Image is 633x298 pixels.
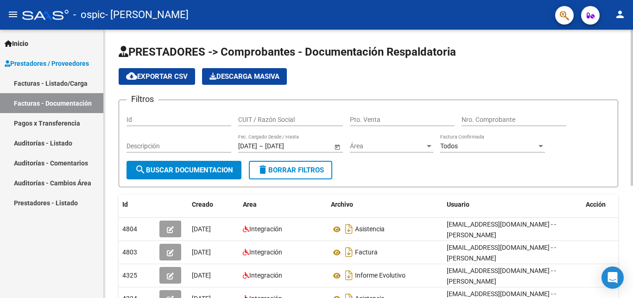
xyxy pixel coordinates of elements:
span: [EMAIL_ADDRESS][DOMAIN_NAME] - - [PERSON_NAME] [447,221,556,239]
span: Usuario [447,201,469,208]
datatable-header-cell: Usuario [443,195,582,215]
button: Descarga Masiva [202,68,287,85]
span: Todos [440,142,458,150]
span: Exportar CSV [126,72,188,81]
span: Inicio [5,38,28,49]
span: Informe Evolutivo [355,272,405,279]
datatable-header-cell: Id [119,195,156,215]
datatable-header-cell: Acción [582,195,628,215]
span: 4325 [122,272,137,279]
span: Buscar Documentacion [135,166,233,174]
span: [EMAIL_ADDRESS][DOMAIN_NAME] - - [PERSON_NAME] [447,244,556,262]
span: [DATE] [192,248,211,256]
span: Integración [249,272,282,279]
span: Integración [249,248,282,256]
span: – [259,142,263,150]
i: Descargar documento [343,222,355,236]
span: Id [122,201,128,208]
span: Integración [249,225,282,233]
datatable-header-cell: Creado [188,195,239,215]
span: Área [350,142,425,150]
span: Prestadores / Proveedores [5,58,89,69]
datatable-header-cell: Archivo [327,195,443,215]
span: Factura [355,249,378,256]
span: Borrar Filtros [257,166,324,174]
mat-icon: menu [7,9,19,20]
span: PRESTADORES -> Comprobantes - Documentación Respaldatoria [119,45,456,58]
button: Buscar Documentacion [127,161,241,179]
span: [DATE] [192,272,211,279]
span: - ospic [73,5,105,25]
span: [DATE] [192,225,211,233]
span: 4804 [122,225,137,233]
span: [EMAIL_ADDRESS][DOMAIN_NAME] - - [PERSON_NAME] [447,267,556,285]
span: Acción [586,201,606,208]
span: Archivo [331,201,353,208]
mat-icon: search [135,164,146,175]
input: Fecha fin [265,142,310,150]
mat-icon: cloud_download [126,70,137,82]
span: - [PERSON_NAME] [105,5,189,25]
span: Asistencia [355,226,385,233]
button: Open calendar [332,142,342,152]
mat-icon: person [614,9,626,20]
datatable-header-cell: Area [239,195,327,215]
input: Fecha inicio [238,142,257,150]
span: Descarga Masiva [209,72,279,81]
span: Creado [192,201,213,208]
span: 4803 [122,248,137,256]
i: Descargar documento [343,268,355,283]
div: Open Intercom Messenger [601,266,624,289]
app-download-masive: Descarga masiva de comprobantes (adjuntos) [202,68,287,85]
span: Area [243,201,257,208]
h3: Filtros [127,93,158,106]
button: Exportar CSV [119,68,195,85]
mat-icon: delete [257,164,268,175]
i: Descargar documento [343,245,355,260]
button: Borrar Filtros [249,161,332,179]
